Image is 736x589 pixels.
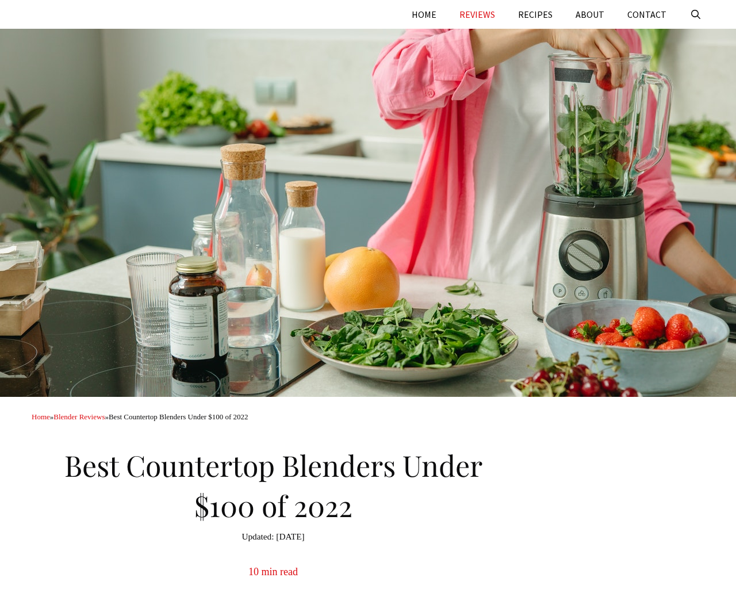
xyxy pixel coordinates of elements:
span: Best Countertop Blenders Under $100 of 2022 [109,412,248,421]
span: min read [262,566,298,577]
span: » » [32,412,248,421]
time: [DATE] [241,530,304,544]
h1: Best Countertop Blenders Under $100 of 2022 [32,439,515,526]
span: 10 [248,566,259,577]
a: Home [32,412,50,421]
a: Blender Reviews [53,412,105,421]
